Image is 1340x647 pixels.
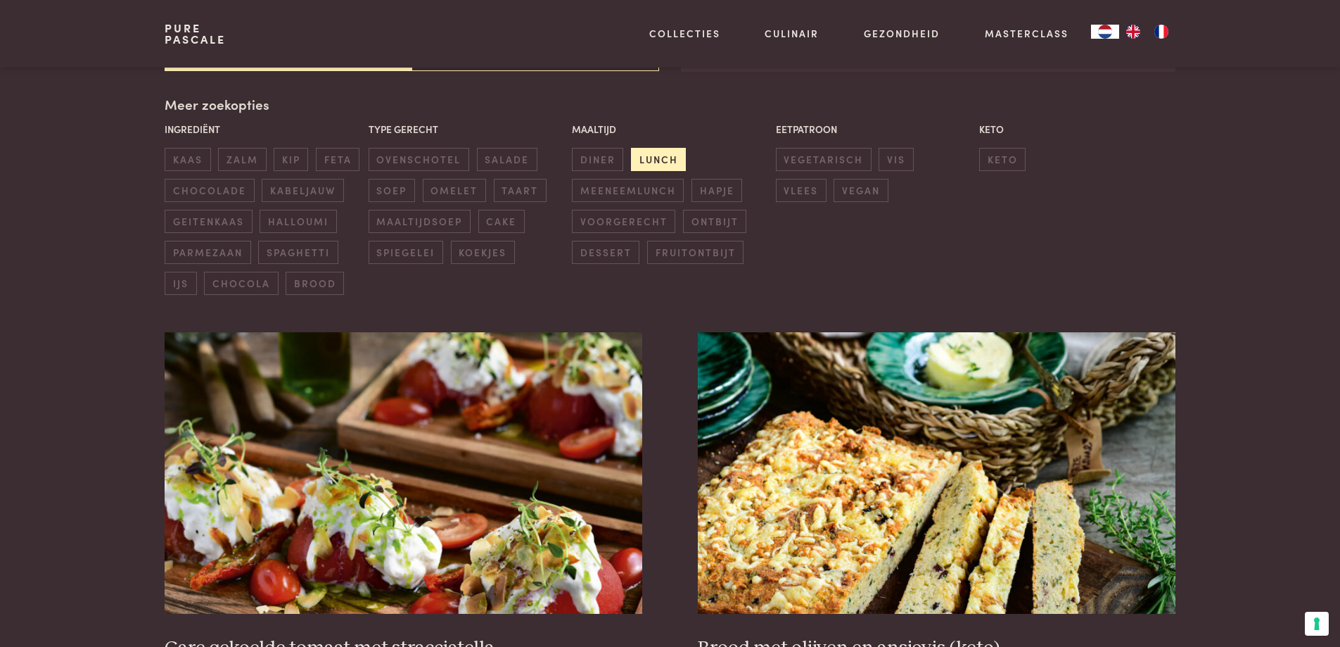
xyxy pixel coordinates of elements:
span: soep [369,179,415,202]
span: brood [286,272,344,295]
p: Type gerecht [369,122,565,137]
span: koekjes [451,241,515,264]
span: spiegelei [369,241,443,264]
p: Ingrediënt [165,122,361,137]
span: vegan [834,179,888,202]
span: feta [316,148,359,171]
span: meeneemlunch [572,179,684,202]
p: Maaltijd [572,122,768,137]
span: keto [979,148,1026,171]
span: fruitontbijt [647,241,744,264]
span: ovenschotel [369,148,469,171]
aside: Language selected: Nederlands [1091,25,1175,39]
span: vis [879,148,913,171]
span: vlees [776,179,827,202]
span: dessert [572,241,639,264]
img: Brood met olijven en ansjovis (keto) [698,332,1175,614]
span: halloumi [260,210,336,233]
a: Masterclass [985,26,1068,41]
span: lunch [631,148,686,171]
span: diner [572,148,623,171]
span: omelet [423,179,486,202]
span: taart [494,179,547,202]
a: PurePascale [165,23,226,45]
span: chocolade [165,179,254,202]
a: Culinair [765,26,819,41]
a: Collecties [649,26,720,41]
p: Keto [979,122,1175,137]
p: Eetpatroon [776,122,972,137]
span: salade [477,148,537,171]
span: ontbijt [683,210,746,233]
span: geitenkaas [165,210,252,233]
span: cake [478,210,525,233]
a: NL [1091,25,1119,39]
span: zalm [218,148,266,171]
span: maaltijdsoep [369,210,471,233]
a: Gezondheid [864,26,940,41]
span: spaghetti [258,241,338,264]
span: parmezaan [165,241,250,264]
button: Uw voorkeuren voor toestemming voor trackingtechnologieën [1305,612,1329,636]
img: Gare gekoelde tomaat met stracciatella [165,332,642,614]
span: vegetarisch [776,148,872,171]
a: FR [1147,25,1175,39]
span: chocola [204,272,278,295]
span: voorgerecht [572,210,675,233]
span: kaas [165,148,210,171]
span: kip [274,148,308,171]
span: kabeljauw [262,179,343,202]
span: hapje [691,179,742,202]
a: EN [1119,25,1147,39]
span: ijs [165,272,196,295]
div: Language [1091,25,1119,39]
ul: Language list [1119,25,1175,39]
